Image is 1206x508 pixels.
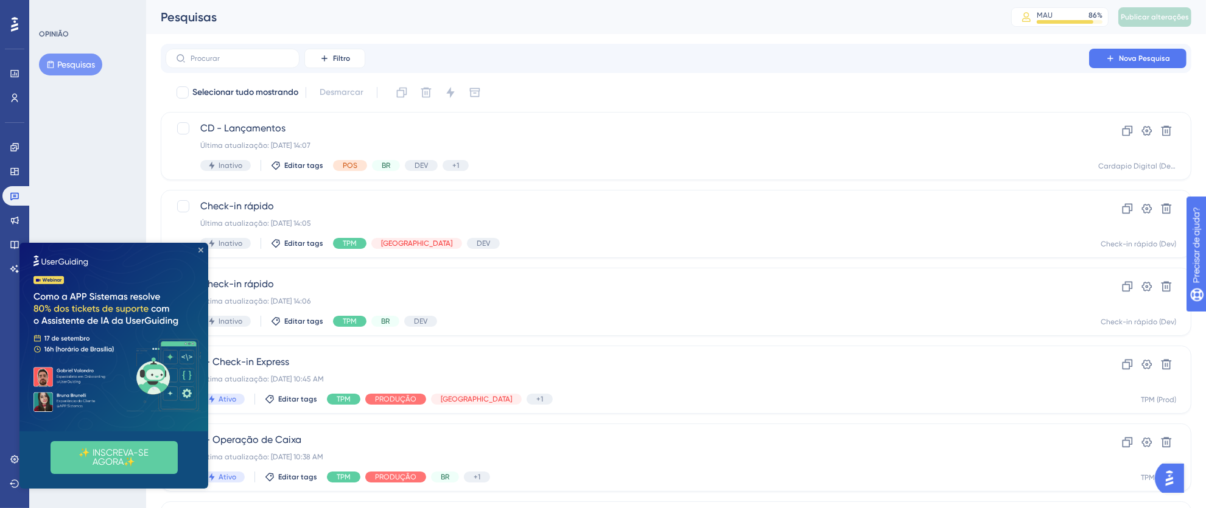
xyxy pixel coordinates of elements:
font: BR [382,161,390,170]
font: TPM [337,395,351,403]
font: DEV [477,239,490,248]
font: Check-in rápido (Dev) [1101,318,1176,326]
font: Check-in rápido [200,200,274,212]
font: Ativo [219,395,236,403]
font: Última atualização: [DATE] 14:07 [200,141,310,150]
font: Inativo [219,161,242,170]
font: Editar tags [284,239,323,248]
font: Inativo [219,317,242,325]
button: Desmarcar [314,82,370,103]
button: Pesquisas [39,54,102,75]
button: Editar tags [265,472,317,482]
font: BR [381,317,390,325]
button: Nova Pesquisa [1089,49,1187,68]
font: Selecionar tudo mostrando [192,87,298,97]
font: BR [441,473,449,481]
div: Fechar visualização [179,5,184,10]
font: +1 [452,161,459,170]
font: Precisar de ajuda? [29,5,105,15]
input: Procurar [191,54,289,63]
font: Inativo [219,239,242,248]
font: TPM [337,473,351,481]
font: Ativo [219,473,236,481]
button: Editar tags [271,316,323,326]
font: I - Operação de Caixa [200,434,301,445]
font: Última atualização: [DATE] 14:05 [200,219,311,228]
font: Check-in rápido [200,278,274,290]
font: Filtro [333,54,350,63]
font: ✨ INSCREVA-SE AGORA✨ [60,204,132,224]
font: Última atualização: [DATE] 14:06 [200,297,310,305]
font: POS [343,161,357,170]
font: Publicar alterações [1121,13,1189,21]
font: OPINIÃO [39,30,69,38]
font: % [1097,11,1103,19]
font: Pesquisas [57,60,95,69]
font: Check-in rápido (Dev) [1101,240,1176,248]
font: [GEOGRAPHIC_DATA] [441,395,512,403]
button: Editar tags [265,394,317,404]
button: Editar tags [271,161,323,170]
font: TPM [343,239,357,248]
button: ✨ INSCREVA-SE AGORA✨ [31,198,158,231]
button: Editar tags [271,238,323,248]
button: Filtro [304,49,365,68]
font: Última atualização: [DATE] 10:38 AM [200,453,323,461]
font: DEV [414,317,427,325]
font: MAU [1037,11,1053,19]
font: [GEOGRAPHIC_DATA] [381,239,452,248]
font: Última atualização: [DATE] 10:45 AM [200,375,324,383]
font: TPM (Prod) [1141,473,1176,482]
font: Desmarcar [320,87,363,97]
font: TPM (Prod) [1141,395,1176,404]
font: Pesquisas [161,10,217,24]
font: 86 [1089,11,1097,19]
font: Editar tags [278,395,317,403]
button: Publicar alterações [1118,7,1191,27]
font: PRODUÇÃO [375,395,416,403]
font: TPM [343,317,357,325]
font: Editar tags [284,317,323,325]
font: Nova Pesquisa [1119,54,1170,63]
font: +1 [474,473,480,481]
font: CD - Lançamentos [200,122,286,134]
font: DEV [415,161,428,170]
font: I - Check-in Express [200,356,289,367]
font: Editar tags [278,473,317,481]
font: +1 [536,395,543,403]
iframe: Iniciador do Assistente de IA do UserGuiding [1155,460,1191,496]
font: PRODUÇÃO [375,473,416,481]
font: Editar tags [284,161,323,170]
